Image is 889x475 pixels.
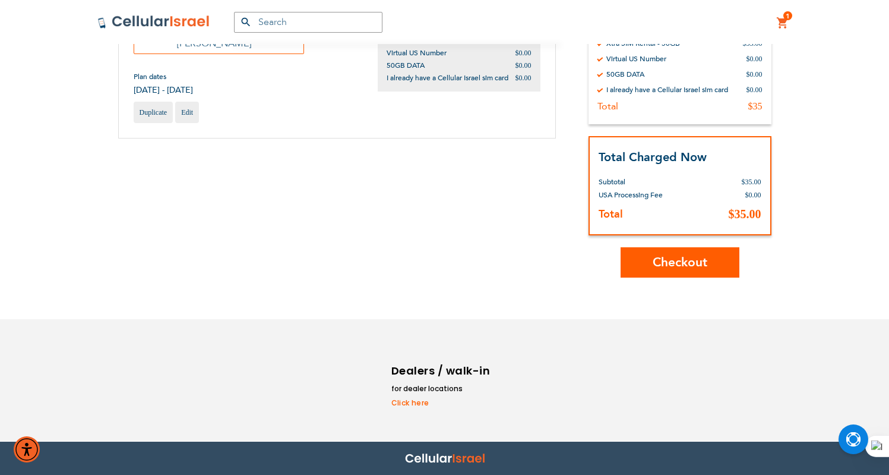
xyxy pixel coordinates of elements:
[621,247,739,278] button: Checkout
[14,436,40,463] div: Accessibility Menu
[140,108,167,117] span: Duplicate
[391,398,492,408] a: Click here
[181,108,193,117] span: Edit
[606,70,644,79] div: 50GB DATA
[599,190,663,200] span: USA Processing Fee
[391,383,492,395] li: for dealer locations
[387,48,447,58] span: Virtual US Number
[387,61,425,70] span: 50GB DATA
[606,85,728,95] div: I already have a Cellular Israel sim card
[748,100,763,112] div: $35
[742,178,761,186] span: $35.00
[515,61,531,70] span: $0.00
[175,102,199,123] a: Edit
[387,73,508,83] span: I already have a Cellular Israel sim card
[606,54,666,64] div: Virtual US Number
[134,72,193,81] span: Plan dates
[653,254,707,271] span: Checkout
[234,12,382,33] input: Search
[597,100,618,112] div: Total
[599,166,707,188] th: Subtotal
[599,149,707,165] strong: Total Charged Now
[746,54,763,64] div: $0.00
[599,207,623,222] strong: Total
[745,191,761,199] span: $0.00
[134,84,193,96] span: [DATE] - [DATE]
[391,362,492,380] h6: Dealers / walk-in
[97,15,210,29] img: Cellular Israel Logo
[134,102,173,123] a: Duplicate
[515,49,531,57] span: $0.00
[746,70,763,79] div: $0.00
[515,74,531,82] span: $0.00
[746,85,763,95] div: $0.00
[776,16,789,30] a: 1
[729,207,761,221] span: $35.00
[786,11,790,21] span: 1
